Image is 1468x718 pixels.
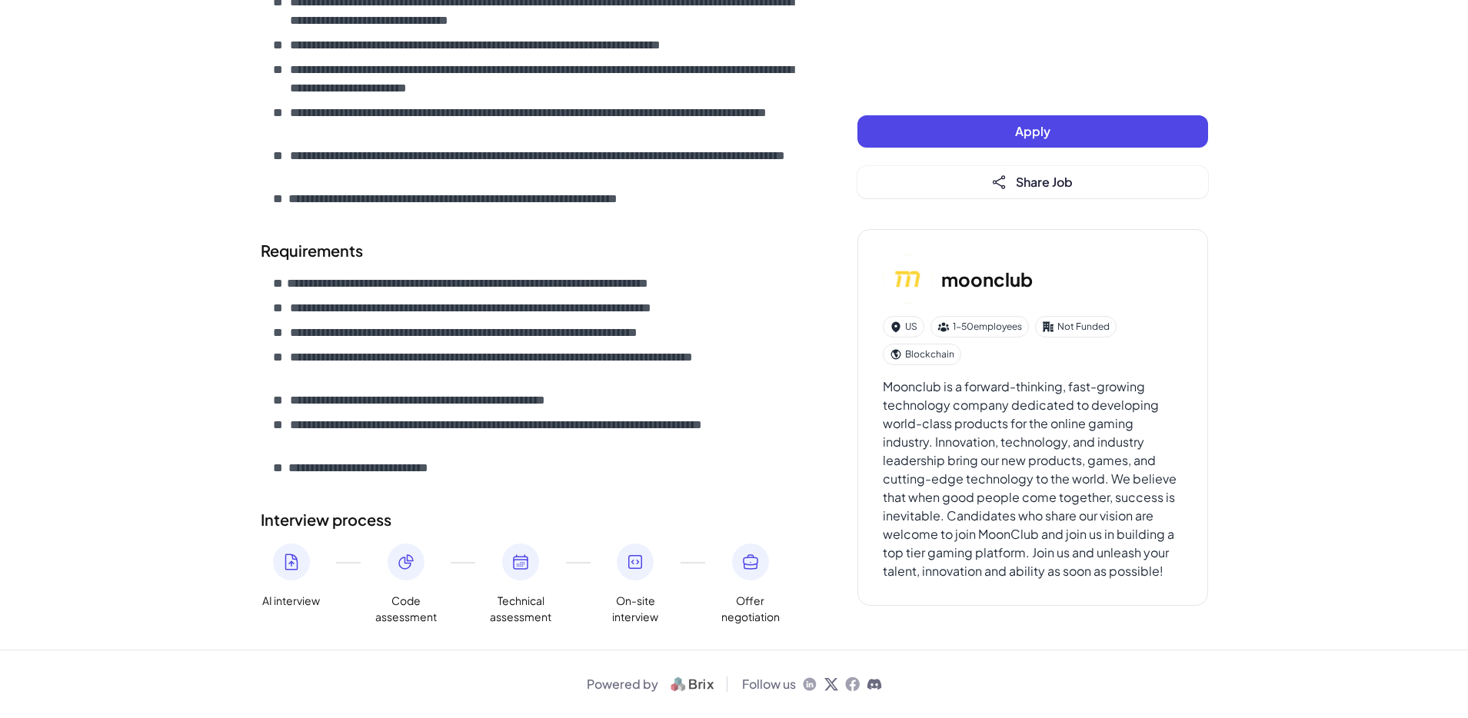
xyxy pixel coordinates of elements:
[1016,174,1073,190] span: Share Job
[587,675,658,693] span: Powered by
[883,344,961,365] div: Blockchain
[1035,316,1117,337] div: Not Funded
[375,593,437,625] span: Code assessment
[857,166,1208,198] button: Share Job
[261,508,796,531] h2: Interview process
[930,316,1029,337] div: 1-50 employees
[742,675,796,693] span: Follow us
[883,377,1183,580] div: Moonclub is a forward-thinking, fast-growing technology company dedicated to developing world-cla...
[720,593,781,625] span: Offer negotiation
[664,675,721,693] img: logo
[261,239,796,262] h2: Requirements
[1015,123,1050,139] span: Apply
[262,593,320,609] span: AI interview
[883,254,932,304] img: mo
[883,316,924,337] div: US
[490,593,551,625] span: Technical assessment
[857,115,1208,148] button: Apply
[604,593,666,625] span: On-site interview
[941,265,1033,293] h3: moonclub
